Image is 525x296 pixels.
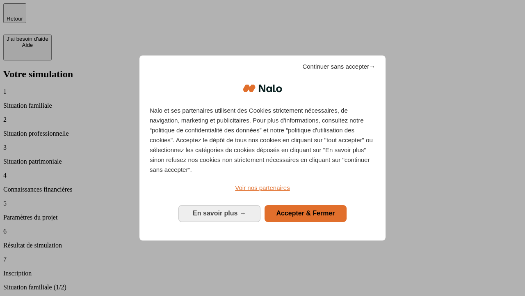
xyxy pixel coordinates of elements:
button: En savoir plus: Configurer vos consentements [178,205,260,222]
button: Accepter & Fermer: Accepter notre traitement des données et fermer [265,205,347,222]
div: Bienvenue chez Nalo Gestion du consentement [139,55,386,240]
span: Continuer sans accepter→ [302,62,375,72]
span: Voir nos partenaires [235,184,290,191]
img: Logo [243,76,282,101]
a: Voir nos partenaires [150,183,375,193]
span: En savoir plus → [193,210,246,217]
span: Accepter & Fermer [276,210,335,217]
p: Nalo et ses partenaires utilisent des Cookies strictement nécessaires, de navigation, marketing e... [150,106,375,175]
